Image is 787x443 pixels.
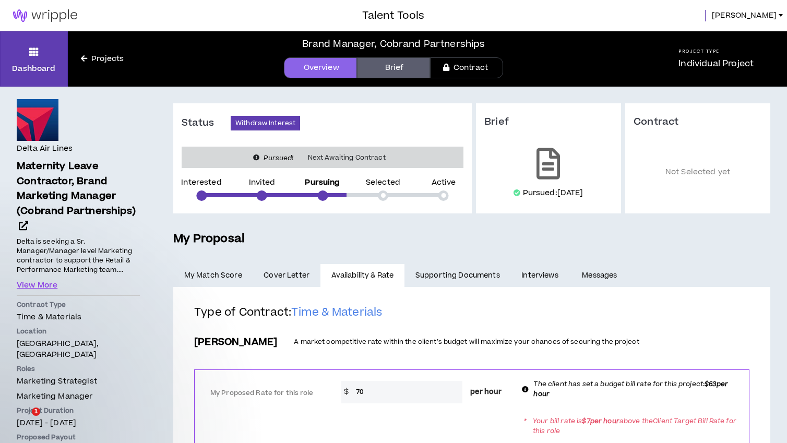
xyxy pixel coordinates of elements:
p: Pursuing [305,179,340,186]
h3: Contract [634,116,762,128]
p: Dashboard [12,63,55,74]
p: Time & Materials [17,312,140,322]
span: $ [341,381,351,403]
p: Active [432,179,456,186]
p: Individual Project [678,57,754,70]
span: 1 [32,408,40,416]
a: Projects [68,53,137,65]
h2: Type of Contract: [194,305,749,328]
a: Messages [571,264,630,287]
h3: [PERSON_NAME] [194,335,277,349]
a: Maternity Leave Contractor, Brand Marketing Manager (Cobrand Partnerships) [17,159,140,234]
button: View More [17,280,57,291]
span: per hour [470,387,502,398]
p: Proposed Payout [17,433,140,442]
strong: $ 7 per hour [582,416,619,426]
a: Interviews [511,264,571,287]
i: Pursued! [264,153,293,163]
span: Time & Materials [291,305,382,320]
p: A market competitive rate within the client’s budget will maximize your chances of securing the p... [294,337,639,347]
a: Contract [430,57,503,78]
a: Availability & Rate [320,264,404,287]
b: $63 per hour [533,379,728,399]
h3: Status [182,117,231,129]
span: Next Awaiting Contract [302,152,392,163]
p: Your bill rate is above the Client Target Bill Rate for this role [533,416,740,436]
p: Contract Type [17,300,140,309]
span: Cover Letter [264,270,309,281]
h5: Project Type [678,48,754,55]
h3: Talent Tools [362,8,424,23]
label: My Proposed Rate for this role [210,384,318,402]
span: Maternity Leave Contractor, Brand Marketing Manager (Cobrand Partnerships) [17,159,136,218]
p: Invited [249,179,276,186]
button: Withdraw Interest [231,116,300,130]
p: Pursued: [DATE] [523,188,583,198]
div: Brand Manager, Cobrand Partnerships [302,37,485,51]
a: My Match Score [173,264,253,287]
p: The client has set a budget bill rate for this project: [533,379,740,399]
a: Supporting Documents [404,264,510,287]
p: Not Selected yet [634,144,762,201]
p: Interested [181,179,221,186]
h4: Delta Air Lines [17,143,73,154]
iframe: Intercom live chat [10,408,35,433]
h5: My Proposal [173,230,770,248]
p: Location [17,327,140,336]
span: [PERSON_NAME] [712,10,777,21]
p: Delta is seeking a Sr. Manager/Manager level Marketing contractor to support the Retail & Perform... [17,236,140,276]
p: [GEOGRAPHIC_DATA], [GEOGRAPHIC_DATA] [17,338,140,360]
a: Overview [284,57,357,78]
p: Selected [366,179,400,186]
h3: Brief [484,116,613,128]
iframe: Intercom notifications message [8,342,217,415]
a: Brief [357,57,430,78]
p: [DATE] - [DATE] [17,417,140,428]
